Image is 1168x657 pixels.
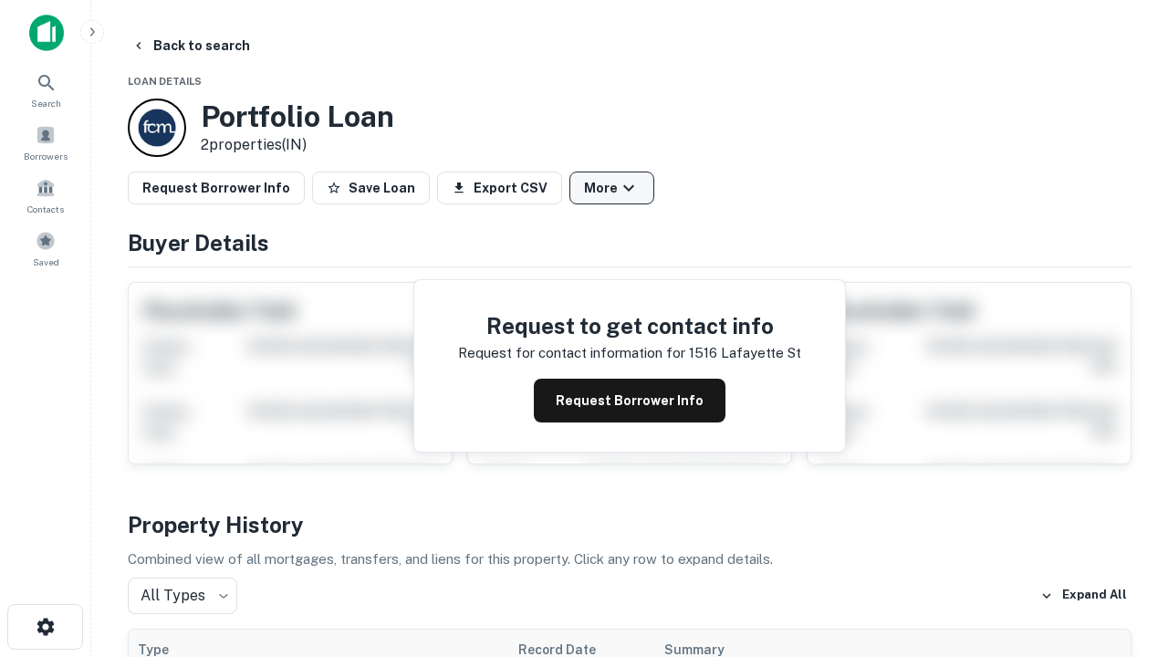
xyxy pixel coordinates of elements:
button: More [569,172,654,204]
button: Export CSV [437,172,562,204]
h4: Request to get contact info [458,309,801,342]
iframe: Chat Widget [1077,511,1168,599]
h4: Buyer Details [128,226,1131,259]
p: 2 properties (IN) [201,134,394,156]
button: Expand All [1036,582,1131,610]
h4: Property History [128,508,1131,541]
button: Request Borrower Info [128,172,305,204]
p: Request for contact information for [458,342,685,364]
span: Borrowers [24,149,68,163]
button: Back to search [124,29,257,62]
a: Saved [5,224,86,273]
a: Search [5,65,86,114]
p: Combined view of all mortgages, transfers, and liens for this property. Click any row to expand d... [128,548,1131,570]
img: capitalize-icon.png [29,15,64,51]
button: Request Borrower Info [534,379,725,422]
span: Search [31,96,61,110]
p: 1516 lafayette st [689,342,801,364]
a: Borrowers [5,118,86,167]
h3: Portfolio Loan [201,99,394,134]
span: Loan Details [128,76,202,87]
button: Save Loan [312,172,430,204]
a: Contacts [5,171,86,220]
span: Contacts [27,202,64,216]
div: All Types [128,578,237,614]
span: Saved [33,255,59,269]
